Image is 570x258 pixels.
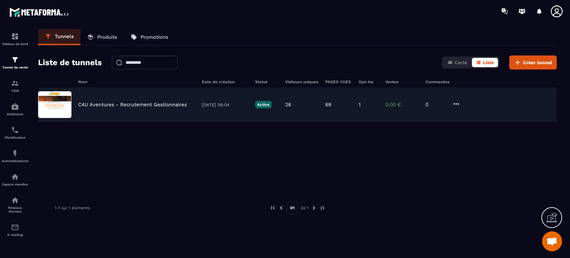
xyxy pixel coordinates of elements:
[301,205,309,211] p: de 1
[2,89,28,93] p: CRM
[311,205,317,211] img: next
[2,51,28,74] a: formationformationTunnel de vente
[2,144,28,168] a: automationsautomationsAutomatisations
[2,233,28,237] p: E-mailing
[202,80,248,84] h6: Date de création
[78,80,195,84] h6: Nom
[2,182,28,186] p: Espace membre
[38,56,102,69] h2: Liste de tunnels
[443,58,471,67] button: Carte
[11,223,19,231] img: email
[78,102,187,108] p: C4U Aventures - Recrutement Gestionnaires
[9,6,69,18] img: logo
[11,149,19,157] img: automations
[2,168,28,191] a: automationsautomationsEspace membre
[278,205,284,211] img: prev
[2,42,28,46] p: Tableau de bord
[255,80,278,84] h6: Statut
[11,126,19,134] img: scheduler
[385,102,419,108] p: 0,00 €
[325,80,352,84] h6: PAGES VUES
[2,191,28,218] a: social-networksocial-networkRéseaux Sociaux
[38,29,80,45] a: Tunnels
[509,55,557,70] button: Créer tunnel
[11,79,19,87] img: formation
[425,102,445,108] p: 0
[2,27,28,51] a: formationformationTableau de bord
[454,60,467,65] span: Carte
[11,56,19,64] img: formation
[523,59,552,66] span: Créer tunnel
[359,80,379,84] h6: Opt-ins
[55,206,90,210] p: 1-1 sur 1 éléments
[2,206,28,213] p: Réseaux Sociaux
[11,32,19,40] img: formation
[11,173,19,181] img: automations
[38,91,71,118] img: image
[141,34,168,40] p: Promotions
[97,34,117,40] p: Produits
[285,80,319,84] h6: Visiteurs uniques
[472,58,498,67] button: Liste
[2,74,28,98] a: formationformationCRM
[285,102,291,108] p: 26
[2,66,28,69] p: Tunnel de vente
[2,136,28,139] p: Planificateur
[270,205,276,211] img: prev
[11,103,19,111] img: automations
[2,112,28,116] p: Webinaire
[2,121,28,144] a: schedulerschedulerPlanificateur
[319,205,325,211] img: next
[542,231,562,251] a: Ouvrir le chat
[55,33,74,39] p: Tunnels
[325,102,331,108] p: 69
[385,80,419,84] h6: Ventes
[202,102,248,107] p: [DATE] 08:04
[2,98,28,121] a: automationsautomationsWebinaire
[124,29,175,45] a: Promotions
[80,29,124,45] a: Produits
[11,196,19,204] img: social-network
[425,80,449,84] h6: Commandes
[483,60,494,65] span: Liste
[2,218,28,242] a: emailemailE-mailing
[2,159,28,163] p: Automatisations
[255,101,271,108] p: Active
[359,102,361,108] p: 1
[287,202,298,214] p: 01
